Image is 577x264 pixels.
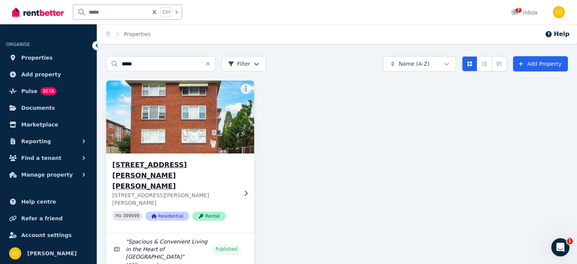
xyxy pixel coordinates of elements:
span: 1 [567,238,573,244]
a: Help centre [6,194,91,209]
span: 7 [516,8,522,13]
img: 17/53 Alice St S, Wiley Park [102,79,258,155]
span: Marketplace [21,120,58,129]
span: Account settings [21,231,72,240]
div: Inbox [511,9,538,16]
a: PulseBETA [6,84,91,99]
button: More options [241,84,251,94]
span: k [175,9,178,15]
a: Properties [124,31,151,37]
span: Reporting [21,137,51,146]
span: Documents [21,103,55,112]
span: Name (A-Z) [399,60,429,68]
button: Filter [222,56,266,71]
a: Add property [6,67,91,82]
span: [PERSON_NAME] [27,249,77,258]
a: Add Property [513,56,568,71]
small: PID [115,214,121,218]
button: Manage property [6,167,91,182]
img: RentBetter [12,6,64,18]
button: Expanded list view [492,56,507,71]
div: View options [462,56,507,71]
button: Card view [462,56,477,71]
button: Name (A-Z) [383,56,456,71]
span: Manage property [21,170,73,179]
h3: [STREET_ADDRESS][PERSON_NAME][PERSON_NAME] [112,160,237,191]
span: Refer a friend [21,214,63,223]
button: Compact list view [477,56,492,71]
span: Rental [192,212,226,221]
a: 17/53 Alice St S, Wiley Park[STREET_ADDRESS][PERSON_NAME][PERSON_NAME][STREET_ADDRESS][PERSON_NAM... [106,81,254,233]
button: Find a tenant [6,150,91,166]
span: Residential [145,212,189,221]
span: Help centre [21,197,56,206]
img: Chris Dimitropoulos [9,247,21,259]
a: Properties [6,50,91,65]
span: ORGANISE [6,42,30,47]
span: Ctrl [160,7,172,17]
a: Documents [6,100,91,115]
span: Find a tenant [21,153,61,163]
button: Help [545,30,569,39]
span: Properties [21,53,53,62]
img: Chris Dimitropoulos [553,6,565,18]
span: Add property [21,70,61,79]
code: 399699 [123,213,139,219]
button: Reporting [6,134,91,149]
span: BETA [41,87,57,95]
span: Pulse [21,87,38,96]
iframe: Intercom live chat [551,238,569,256]
nav: Breadcrumb [97,24,160,44]
a: Refer a friend [6,211,91,226]
button: Clear search [205,56,215,71]
span: Filter [228,60,250,68]
p: [STREET_ADDRESS][PERSON_NAME][PERSON_NAME] [112,191,237,207]
a: Marketplace [6,117,91,132]
a: Account settings [6,228,91,243]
